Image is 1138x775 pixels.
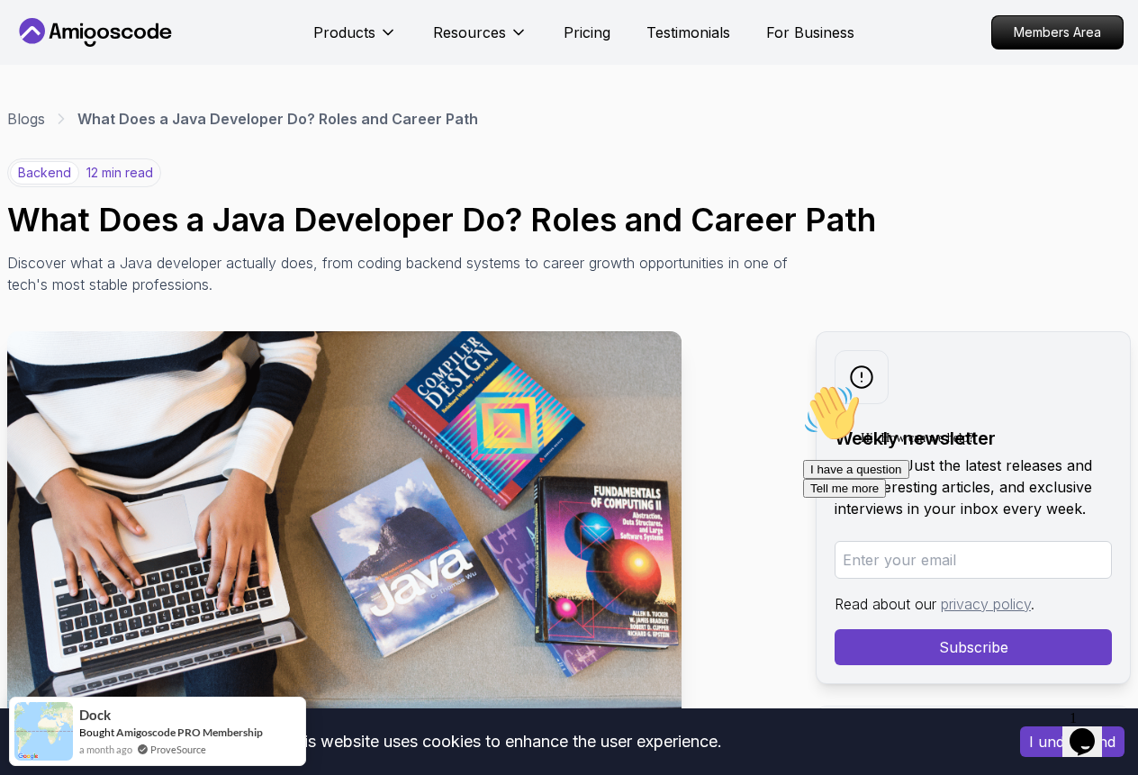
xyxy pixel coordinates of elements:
[7,108,45,130] a: Blogs
[313,22,397,58] button: Products
[564,22,610,43] a: Pricing
[79,742,132,757] span: a month ago
[433,22,528,58] button: Resources
[796,377,1120,694] iframe: chat widget
[79,725,114,739] span: Bought
[10,161,79,185] p: backend
[992,16,1123,49] p: Members Area
[1062,703,1120,757] iframe: chat widget
[116,725,263,739] a: Amigoscode PRO Membership
[150,742,206,757] a: ProveSource
[14,702,73,761] img: provesource social proof notification image
[14,722,993,761] div: This website uses cookies to enhance the user experience.
[1020,726,1124,757] button: Accept cookies
[7,54,178,68] span: Hi! How can we help?
[433,22,506,43] p: Resources
[7,252,814,295] p: Discover what a Java developer actually does, from coding backend systems to career growth opport...
[7,7,65,65] img: :wave:
[7,102,90,121] button: Tell me more
[313,22,375,43] p: Products
[77,108,478,130] p: What Does a Java Developer Do? Roles and Career Path
[86,164,153,182] p: 12 min read
[646,22,730,43] a: Testimonials
[7,331,682,736] img: What Does a Java Developer Do? Roles and Career Path thumbnail
[7,7,331,121] div: 👋Hi! How can we help?I have a questionTell me more
[7,83,113,102] button: I have a question
[991,15,1124,50] a: Members Area
[766,22,854,43] a: For Business
[79,707,111,723] span: Dock
[7,202,1131,238] h1: What Does a Java Developer Do? Roles and Career Path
